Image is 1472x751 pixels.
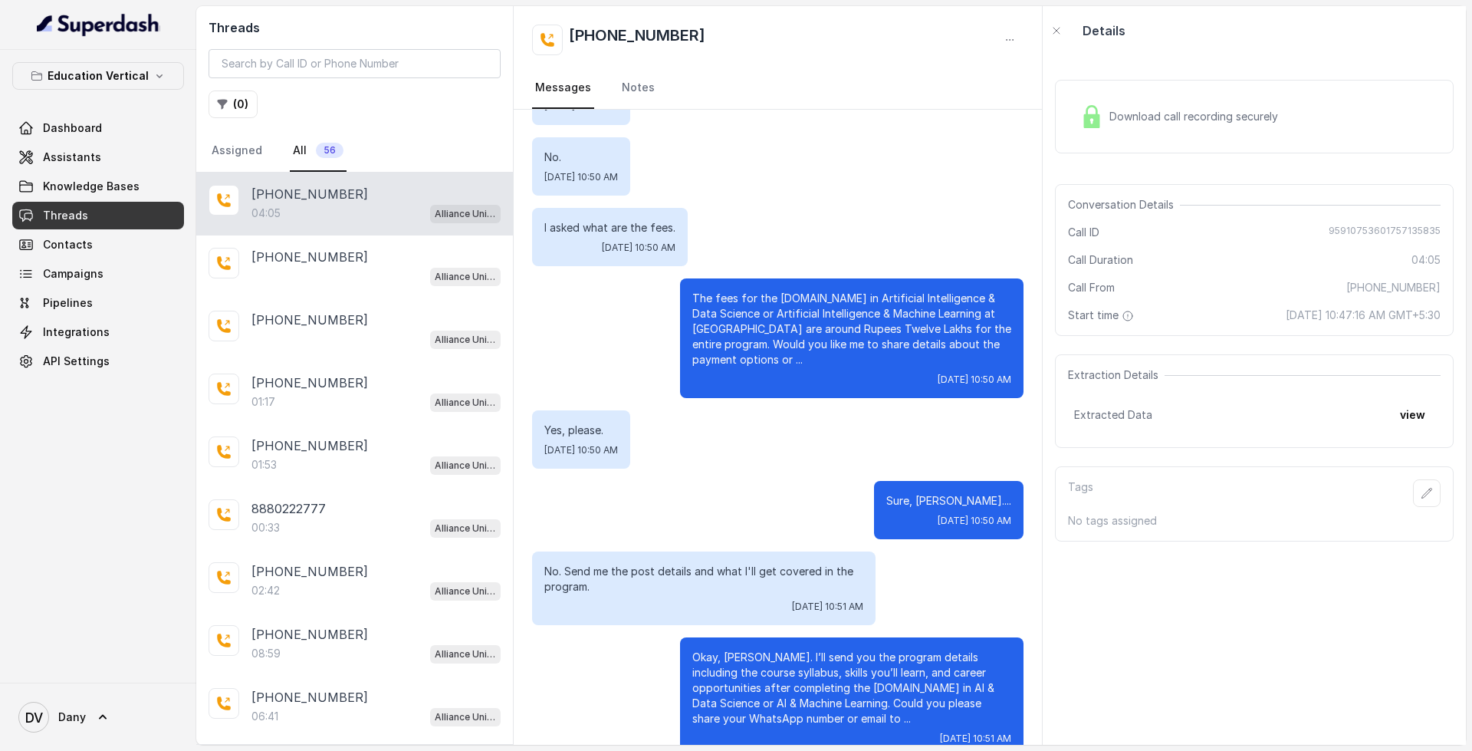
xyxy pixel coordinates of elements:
p: No. Send me the post details and what I'll get covered in the program. [544,564,863,595]
p: 04:05 [251,206,281,221]
span: 95910753601757135835 [1329,225,1441,240]
nav: Tabs [532,68,1024,109]
p: Alliance University - Outbound Call Assistant [435,332,496,348]
span: Contacts [43,237,93,252]
p: The fees for the [DOMAIN_NAME] in Artificial Intelligence & Data Science or Artificial Intelligen... [692,291,1011,367]
p: Alliance University - Outbound Call Assistant [435,584,496,599]
a: Integrations [12,318,184,346]
a: Pipelines [12,289,184,317]
h2: [PHONE_NUMBER] [569,25,705,55]
p: Alliance University - Outbound Call Assistant [435,710,496,725]
p: 08:59 [251,646,281,661]
nav: Tabs [209,130,501,172]
p: No. [544,150,618,165]
span: API Settings [43,354,110,369]
a: Dashboard [12,114,184,142]
span: Integrations [43,324,110,340]
img: Lock Icon [1080,105,1103,128]
span: Campaigns [43,266,103,282]
span: Start time [1068,308,1137,323]
p: Tags [1068,479,1093,507]
p: Alliance University - Outbound Call Assistant [435,206,496,222]
span: [DATE] 10:50 AM [938,374,1011,386]
p: 02:42 [251,583,280,598]
span: [DATE] 10:50 AM [938,515,1011,527]
span: 04:05 [1411,252,1441,268]
a: Notes [619,68,658,109]
span: Call ID [1068,225,1099,240]
span: [DATE] 10:50 AM [544,444,618,456]
a: Contacts [12,231,184,259]
p: Alliance University - Outbound Call Assistant [435,269,496,285]
a: Dany [12,696,184,739]
a: Assistants [12,143,184,171]
span: Pipelines [43,295,93,311]
p: 00:33 [251,520,280,535]
a: Messages [532,68,594,109]
text: DV [25,710,43,726]
p: [PHONE_NUMBER] [251,625,368,644]
p: Education Vertical [48,67,149,85]
p: 06:41 [251,709,278,724]
span: Assistants [43,150,101,165]
p: Okay, [PERSON_NAME]. I’ll send you the program details including the course syllabus, skills you’... [692,650,1011,726]
p: 8880222777 [251,499,326,518]
a: API Settings [12,348,184,375]
span: [DATE] 10:50 AM [602,242,675,254]
p: Alliance University - Outbound Call Assistant [435,521,496,536]
span: Call From [1068,280,1115,295]
a: All56 [290,130,347,172]
span: Conversation Details [1068,197,1180,212]
button: view [1391,401,1434,429]
a: Assigned [209,130,265,172]
span: [DATE] 10:51 AM [940,733,1011,745]
a: Threads [12,202,184,229]
p: [PHONE_NUMBER] [251,562,368,581]
p: Details [1083,21,1125,40]
span: [DATE] 10:47:16 AM GMT+5:30 [1286,308,1441,323]
a: Campaigns [12,260,184,288]
p: [PHONE_NUMBER] [251,436,368,455]
p: [PHONE_NUMBER] [251,688,368,707]
span: Extraction Details [1068,367,1165,383]
p: 01:17 [251,394,275,410]
p: [PHONE_NUMBER] [251,248,368,266]
span: Call Duration [1068,252,1133,268]
button: Education Vertical [12,62,184,90]
p: Yes, please. [544,423,618,438]
span: Download call recording securely [1109,109,1284,124]
p: 01:53 [251,457,277,473]
p: Sure, [PERSON_NAME].... [886,493,1011,509]
span: Threads [43,208,88,223]
span: Dashboard [43,120,102,136]
span: Knowledge Bases [43,179,140,194]
p: [PHONE_NUMBER] [251,374,368,392]
span: [DATE] 10:51 AM [792,601,863,613]
h2: Threads [209,18,501,37]
p: [PHONE_NUMBER] [251,311,368,329]
span: Extracted Data [1074,407,1152,423]
p: Alliance University - Outbound Call Assistant [435,458,496,473]
p: No tags assigned [1068,513,1441,529]
span: [PHONE_NUMBER] [1346,280,1441,295]
p: I asked what are the fees. [544,220,675,236]
input: Search by Call ID or Phone Number [209,49,501,78]
span: [DATE] 10:50 AM [544,171,618,183]
button: (0) [209,91,258,118]
p: Alliance University - Outbound Call Assistant [435,395,496,410]
p: Alliance University - Outbound Call Assistant [435,647,496,662]
span: 56 [316,143,343,158]
img: light.svg [37,12,160,37]
p: [PHONE_NUMBER] [251,185,368,203]
a: Knowledge Bases [12,173,184,200]
span: Dany [58,710,86,725]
